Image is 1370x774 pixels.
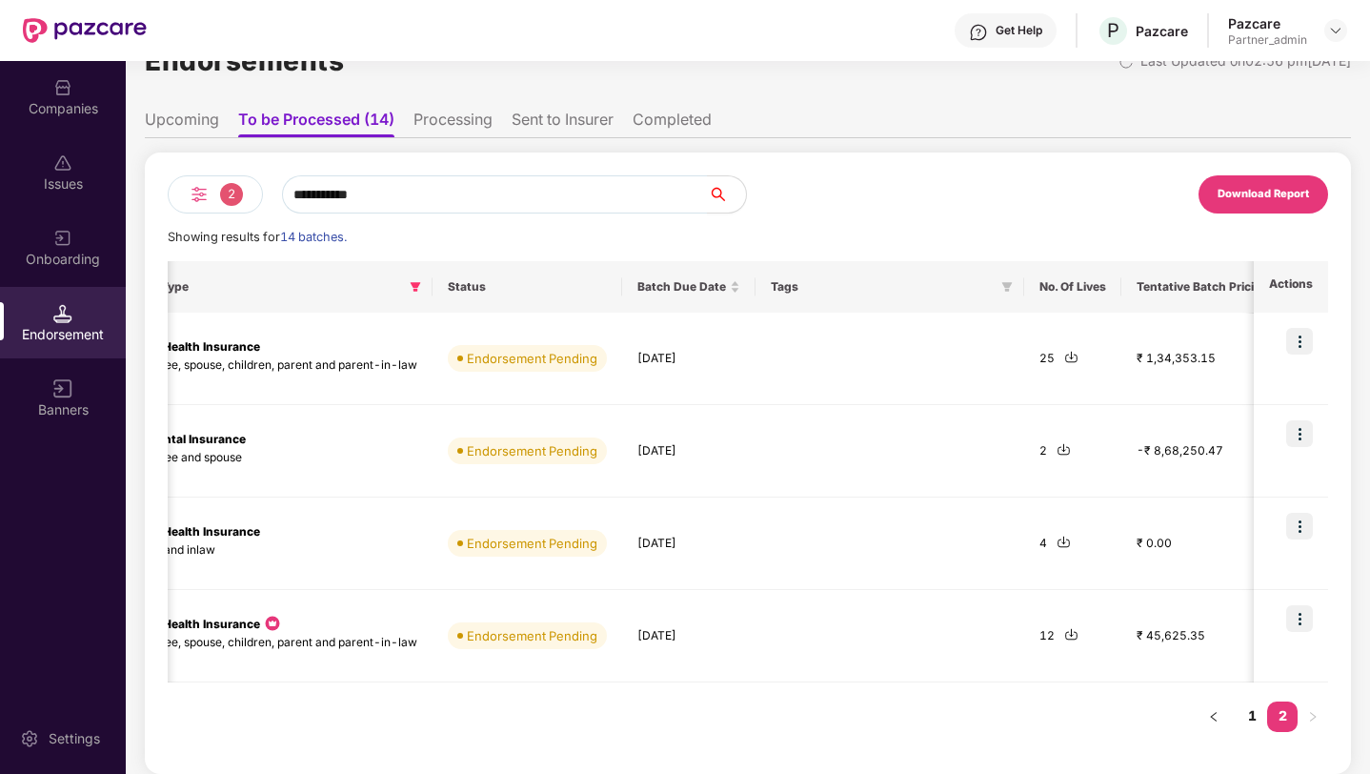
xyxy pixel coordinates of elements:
span: Showing results for [168,230,347,244]
button: right [1298,702,1328,732]
img: svg+xml;base64,PHN2ZyB4bWxucz0iaHR0cDovL3d3dy53My5vcmcvMjAwMC9zdmciIHdpZHRoPSIyNCIgaGVpZ2h0PSIyNC... [188,183,211,206]
div: Partner_admin [1228,32,1307,48]
th: Tentative Batch Pricing [1121,261,1284,313]
span: left [1208,711,1219,723]
td: [DATE] [622,590,756,682]
li: To be Processed (14) [238,110,394,137]
td: [DATE] [622,313,756,405]
li: 1 [1237,702,1267,732]
img: svg+xml;base64,PHN2ZyBpZD0iQ29tcGFuaWVzIiB4bWxucz0iaHR0cDovL3d3dy53My5vcmcvMjAwMC9zdmciIHdpZHRoPS... [53,78,72,97]
div: 25 [1039,350,1106,368]
span: right [1307,711,1319,723]
p: Parent and inlaw [125,541,417,560]
li: Completed [633,110,712,137]
div: Get Help [996,23,1042,38]
div: Endorsement Pending [467,441,597,460]
li: Sent to Insurer [512,110,614,137]
img: svg+xml;base64,PHN2ZyBpZD0iSXNzdWVzX2Rpc2FibGVkIiB4bWxucz0iaHR0cDovL3d3dy53My5vcmcvMjAwMC9zdmciIH... [53,153,72,173]
th: Status [433,261,622,313]
div: Endorsement Pending [467,349,597,368]
img: svg+xml;base64,PHN2ZyB3aWR0aD0iMjAiIGhlaWdodD0iMjAiIHZpZXdCb3g9IjAgMCAyMCAyMCIgZmlsbD0ibm9uZSIgeG... [53,229,72,248]
img: svg+xml;base64,PHN2ZyBpZD0iSGVscC0zMngzMiIgeG1sbnM9Imh0dHA6Ly93d3cudzMub3JnLzIwMDAvc3ZnIiB3aWR0aD... [969,23,988,42]
th: Actions [1254,261,1328,313]
button: search [707,175,747,214]
div: Settings [43,729,106,748]
img: icon [1286,328,1313,355]
p: Employee, spouse, children, parent and parent-in-law [125,356,417,375]
span: filter [410,281,421,293]
li: 2 [1267,702,1298,732]
img: svg+xml;base64,PHN2ZyBpZD0iRG93bmxvYWQtMjR4MjQiIHhtbG5zPSJodHRwOi8vd3d3LnczLm9yZy8yMDAwL3N2ZyIgd2... [1057,442,1071,457]
li: Processing [413,110,493,137]
img: svg+xml;base64,PHN2ZyBpZD0iU2V0dGluZy0yMHgyMCIgeG1sbnM9Imh0dHA6Ly93d3cudzMub3JnLzIwMDAvc3ZnIiB3aW... [20,729,39,748]
li: Upcoming [145,110,219,137]
img: New Pazcare Logo [23,18,147,43]
b: Accidental Insurance [125,432,246,446]
img: svg+xml;base64,PHN2ZyBpZD0iRG93bmxvYWQtMjR4MjQiIHhtbG5zPSJodHRwOi8vd3d3LnczLm9yZy8yMDAwL3N2ZyIgd2... [1064,627,1078,642]
td: ₹ 0.00 [1121,498,1284,590]
h1: Endorsements [145,40,344,82]
b: Group Health Insurance [125,617,260,631]
a: 2 [1267,702,1298,730]
td: [DATE] [622,405,756,498]
p: Employee and spouse [125,449,417,467]
b: Group Health Insurance [125,339,260,354]
td: ₹ 45,625.35 [1121,590,1284,682]
div: 2 [1039,442,1106,460]
img: icon [1286,420,1313,447]
span: Policy Type [125,279,402,295]
td: [DATE] [622,498,756,590]
span: filter [1001,281,1013,293]
li: Next Page [1298,702,1328,732]
th: Batch Due Date [622,261,756,313]
span: 14 batches. [280,230,347,244]
a: 1 [1237,702,1267,730]
p: Employee, spouse, children, parent and parent-in-law [125,634,417,652]
td: ₹ 1,34,353.15 [1121,313,1284,405]
div: 4 [1039,535,1106,553]
span: Tags [771,279,994,295]
div: Download Report [1218,186,1309,203]
th: No. Of Lives [1024,261,1121,313]
td: -₹ 8,68,250.47 [1121,405,1284,498]
span: filter [997,275,1017,298]
span: Batch Due Date [637,279,726,295]
img: svg+xml;base64,PHN2ZyBpZD0iRHJvcGRvd24tMzJ4MzIiIHhtbG5zPSJodHRwOi8vd3d3LnczLm9yZy8yMDAwL3N2ZyIgd2... [1328,23,1343,38]
div: Pazcare [1228,14,1307,32]
img: svg+xml;base64,PHN2ZyB3aWR0aD0iMTYiIGhlaWdodD0iMTYiIHZpZXdCb3g9IjAgMCAxNiAxNiIgZmlsbD0ibm9uZSIgeG... [53,379,72,398]
div: Pazcare [1136,22,1188,40]
div: Last Updated on 02:56 pm[DATE] [1140,51,1351,71]
button: left [1199,702,1229,732]
li: Previous Page [1199,702,1229,732]
b: Group Health Insurance [125,524,260,539]
div: 12 [1039,627,1106,645]
img: icon [1286,513,1313,540]
span: search [707,187,746,202]
img: svg+xml;base64,PHN2ZyBpZD0iRG93bmxvYWQtMjR4MjQiIHhtbG5zPSJodHRwOi8vd3d3LnczLm9yZy8yMDAwL3N2ZyIgd2... [1057,535,1071,549]
img: svg+xml;base64,PHN2ZyB3aWR0aD0iMTQuNSIgaGVpZ2h0PSIxNC41IiB2aWV3Qm94PSIwIDAgMTYgMTYiIGZpbGw9Im5vbm... [53,304,72,323]
img: svg+xml;base64,PHN2ZyBpZD0iUmVsb2FkLTMyeDMyIiB4bWxucz0iaHR0cDovL3d3dy53My5vcmcvMjAwMC9zdmciIHdpZH... [1118,54,1134,70]
div: Endorsement Pending [467,534,597,553]
img: svg+xml;base64,PHN2ZyBpZD0iRG93bmxvYWQtMjR4MjQiIHhtbG5zPSJodHRwOi8vd3d3LnczLm9yZy8yMDAwL3N2ZyIgd2... [1064,350,1078,364]
img: icon [263,614,282,633]
span: P [1107,19,1119,42]
span: filter [406,275,425,298]
img: icon [1286,605,1313,632]
span: 2 [220,183,243,206]
div: Endorsement Pending [467,626,597,645]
